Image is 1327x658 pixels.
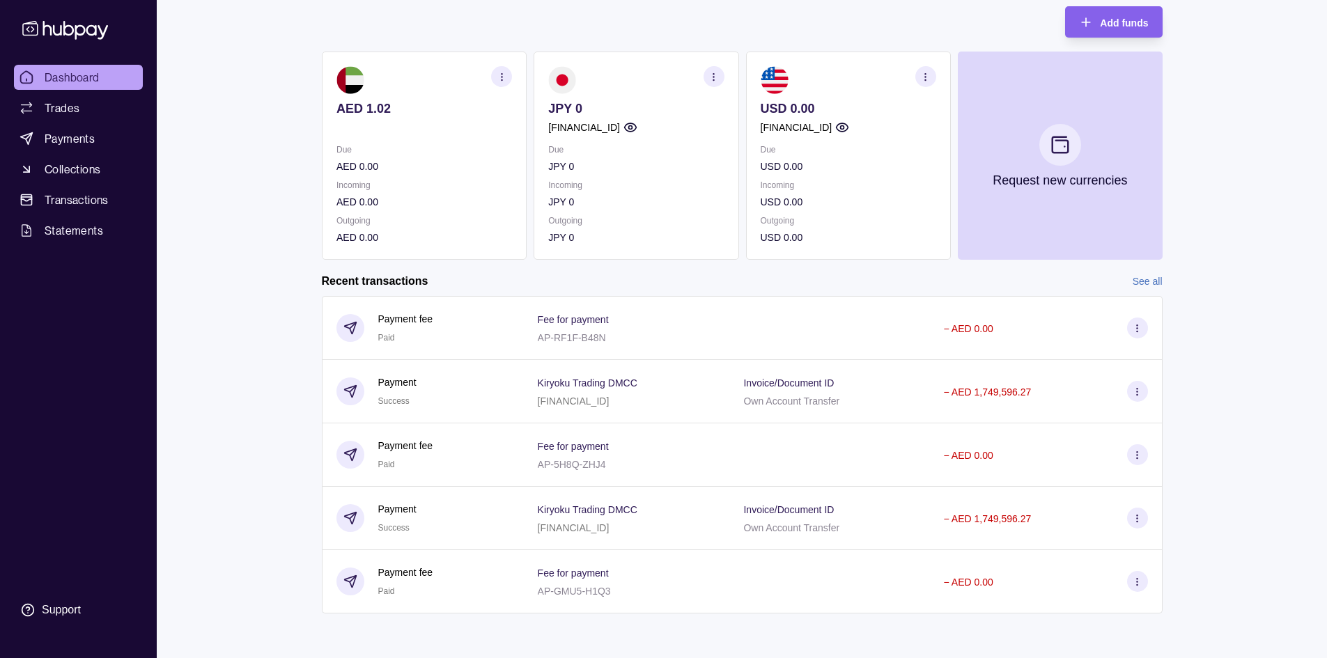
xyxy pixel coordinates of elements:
p: JPY 0 [548,101,724,116]
p: USD 0.00 [760,230,936,245]
a: Support [14,595,143,625]
button: Add funds [1065,6,1162,38]
p: Payment fee [378,311,433,327]
span: Paid [378,460,395,469]
p: Payment fee [378,438,433,453]
button: Request new currencies [957,52,1162,260]
p: JPY 0 [548,194,724,210]
p: AED 0.00 [336,159,512,174]
p: − AED 0.00 [944,450,993,461]
p: USD 0.00 [760,194,936,210]
p: AP-5H8Q-ZHJ4 [538,459,606,470]
p: Outgoing [760,213,936,228]
span: Dashboard [45,69,100,86]
p: AP-RF1F-B48N [538,332,606,343]
a: Dashboard [14,65,143,90]
span: Success [378,396,410,406]
p: [FINANCIAL_ID] [538,522,610,533]
span: Trades [45,100,79,116]
p: [FINANCIAL_ID] [538,395,610,407]
p: Invoice/Document ID [743,504,834,515]
p: Payment [378,501,417,517]
p: Payment fee [378,565,433,580]
p: Fee for payment [538,314,609,325]
p: − AED 1,749,596.27 [944,513,1032,524]
p: Invoice/Document ID [743,377,834,389]
img: ae [336,66,364,94]
p: Incoming [336,178,512,193]
p: Request new currencies [993,173,1127,188]
span: Collections [45,161,100,178]
p: Own Account Transfer [743,395,839,407]
a: Statements [14,218,143,243]
p: AED 0.00 [336,230,512,245]
span: Paid [378,333,395,343]
p: AED 0.00 [336,194,512,210]
p: USD 0.00 [760,159,936,174]
a: Collections [14,157,143,182]
p: Due [548,142,724,157]
img: us [760,66,788,94]
a: Payments [14,126,143,151]
p: Incoming [760,178,936,193]
span: Transactions [45,191,109,208]
p: − AED 1,749,596.27 [944,386,1032,398]
p: − AED 0.00 [944,577,993,588]
p: Fee for payment [538,441,609,452]
a: See all [1133,274,1163,289]
img: jp [548,66,576,94]
p: [FINANCIAL_ID] [548,120,620,135]
p: Kiryoku Trading DMCC [538,377,637,389]
p: [FINANCIAL_ID] [760,120,832,135]
span: Success [378,523,410,533]
span: Add funds [1100,17,1148,29]
p: JPY 0 [548,230,724,245]
p: Kiryoku Trading DMCC [538,504,637,515]
span: Payments [45,130,95,147]
h2: Recent transactions [322,274,428,289]
p: Due [336,142,512,157]
span: Paid [378,586,395,596]
a: Transactions [14,187,143,212]
p: JPY 0 [548,159,724,174]
p: Fee for payment [538,567,609,579]
p: − AED 0.00 [944,323,993,334]
p: Incoming [548,178,724,193]
p: Outgoing [336,213,512,228]
a: Trades [14,95,143,120]
p: AED 1.02 [336,101,512,116]
p: Outgoing [548,213,724,228]
span: Statements [45,222,103,239]
p: Payment [378,375,417,390]
p: USD 0.00 [760,101,936,116]
div: Support [42,602,81,618]
p: Own Account Transfer [743,522,839,533]
p: Due [760,142,936,157]
p: AP-GMU5-H1Q3 [538,586,611,597]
